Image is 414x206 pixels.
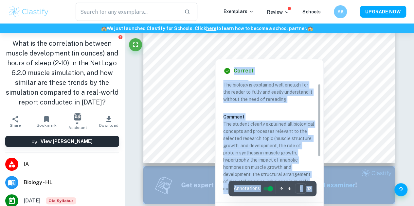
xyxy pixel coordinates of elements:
[267,8,289,16] p: Review
[306,186,311,192] span: / 12
[302,9,321,14] a: Schools
[101,26,107,31] span: 🏫
[307,26,313,31] span: 🏫
[66,121,89,130] span: AI Assistant
[10,123,21,128] span: Share
[143,166,395,204] img: Ad
[93,112,124,131] button: Download
[1,25,413,32] h6: We just launched Clastify for Schools. Click to learn how to become a school partner.
[129,38,142,51] button: Fullscreen
[234,185,260,192] span: Annotations
[31,112,62,131] button: Bookmark
[337,8,344,15] h6: AK
[24,160,119,168] span: IA
[360,6,406,18] button: UPGRADE NOW
[74,113,81,120] img: AI Assistant
[223,81,315,103] p: The biology is explained well enough for the reader to fully and easily understand it without the...
[234,67,254,75] h6: Correct
[8,5,49,18] img: Clastify logo
[37,123,57,128] span: Bookmark
[206,26,216,31] a: here
[24,197,41,205] span: [DATE]
[223,113,315,120] h6: Comment
[76,3,179,21] input: Search for any exemplars...
[46,197,76,204] div: Starting from the May 2025 session, the Biology IA requirements have changed. It's OK to refer to...
[5,136,119,147] button: View [PERSON_NAME]
[41,138,93,145] h6: View [PERSON_NAME]
[62,112,93,131] button: AI Assistant
[224,8,254,15] p: Exemplars
[334,5,347,18] button: AK
[394,183,407,196] button: Help and Feedback
[24,179,119,186] span: Biology - HL
[118,35,123,40] button: Report issue
[5,39,119,107] h1: What is the correlation between muscle development (in ounces) and hours of sleep (2-10) in the N...
[99,123,118,128] span: Download
[46,197,76,204] span: Old Syllabus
